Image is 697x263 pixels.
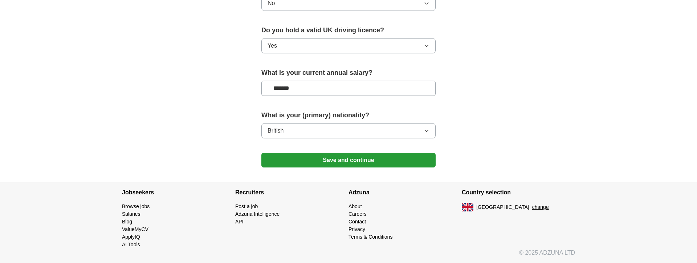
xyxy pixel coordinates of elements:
[261,123,436,138] button: British
[462,182,575,203] h4: Country selection
[116,248,581,263] div: © 2025 ADZUNA LTD
[122,211,140,217] a: Salaries
[348,234,392,240] a: Terms & Conditions
[532,203,549,211] button: change
[122,203,150,209] a: Browse jobs
[235,203,258,209] a: Post a job
[348,219,366,224] a: Contact
[122,219,132,224] a: Blog
[235,219,244,224] a: API
[261,153,436,167] button: Save and continue
[261,68,436,78] label: What is your current annual salary?
[122,242,140,247] a: AI Tools
[261,25,436,35] label: Do you hold a valid UK driving licence?
[268,126,284,135] span: British
[122,234,140,240] a: ApplyIQ
[462,203,473,211] img: UK flag
[348,203,362,209] a: About
[261,110,436,120] label: What is your (primary) nationality?
[122,226,148,232] a: ValueMyCV
[268,41,277,50] span: Yes
[348,211,367,217] a: Careers
[476,203,529,211] span: [GEOGRAPHIC_DATA]
[261,38,436,53] button: Yes
[348,226,365,232] a: Privacy
[235,211,280,217] a: Adzuna Intelligence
